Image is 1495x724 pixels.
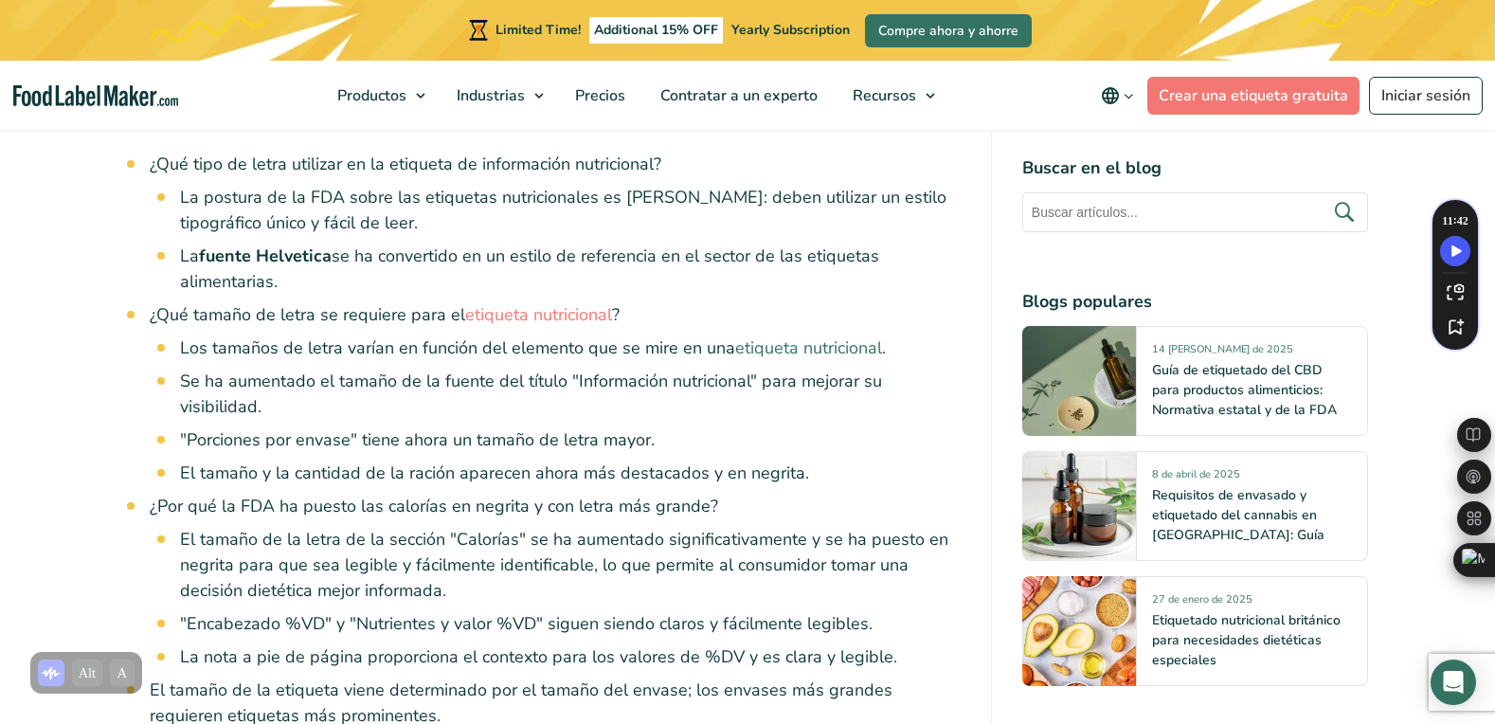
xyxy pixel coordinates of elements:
[180,335,961,361] li: Los tamaños de letra varían en función del elemento que se mire en una .
[558,61,639,131] a: Precios
[150,302,961,486] li: ¿Qué tamaño de letra se requiere para el ?
[180,185,961,236] li: La postura de la FDA sobre las etiquetas nutricionales es [PERSON_NAME]: deben utilizar un estilo...
[1431,660,1476,705] div: Open Intercom Messenger
[180,461,961,486] li: El tamaño y la cantidad de la ración aparecen ahora más destacados y en negrita.
[180,427,961,453] li: "Porciones por envase" tiene ahora un tamaño de letra mayor.
[150,494,961,670] li: ¿Por qué la FDA ha puesto las calorías en negrita y con letra más grande?
[643,61,831,131] a: Contratar a un experto
[655,85,820,106] span: Contratar a un experto
[180,369,961,420] li: Se ha aumentado el tamaño de la fuente del título "Información nutricional" para mejorar su visib...
[836,61,945,131] a: Recursos
[731,21,850,39] span: Yearly Subscription
[735,336,882,359] a: etiqueta nutricional
[1152,361,1337,419] a: Guía de etiquetado del CBD para productos alimenticios: Normativa estatal y de la FDA
[1147,77,1360,115] a: Crear una etiqueta gratuita
[1369,77,1483,115] a: Iniciar sesión
[180,644,961,670] li: La nota a pie de página proporciona el contexto para los valores de %DV y es clara y legible.
[589,17,723,44] span: Additional 15% OFF
[150,152,961,295] li: ¿Qué tipo de letra utilizar en la etiqueta de información nutricional?
[180,244,961,295] li: La se ha convertido en un estilo de referencia en el sector de las etiquetas alimentarias.
[1152,592,1252,614] span: 27 de enero de 2025
[180,611,961,637] li: "Encabezado %VD" y "Nutrientes y valor %VD" siguen siendo claros y fácilmente legibles.
[440,61,553,131] a: Industrias
[847,85,918,106] span: Recursos
[451,85,527,106] span: Industrias
[1152,611,1341,669] a: Etiquetado nutricional británico para necesidades dietéticas especiales
[180,527,961,604] li: El tamaño de la letra de la sección "Calorías" se ha aumentado significativamente y se ha puesto ...
[495,21,581,39] span: Limited Time!
[569,85,627,106] span: Precios
[1022,155,1368,181] h4: Buscar en el blog
[1022,289,1368,315] h4: Blogs populares
[1152,486,1324,544] a: Requisitos de envasado y etiquetado del cannabis en [GEOGRAPHIC_DATA]: Guía
[1152,467,1240,489] span: 8 de abril de 2025
[865,14,1032,47] a: Compre ahora y ahorre
[1022,192,1368,232] input: Buscar artículos...
[320,61,435,131] a: Productos
[1152,342,1293,364] span: 14 [PERSON_NAME] de 2025
[199,244,332,267] strong: fuente Helvetica
[465,303,612,326] a: etiqueta nutricional
[332,85,408,106] span: Productos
